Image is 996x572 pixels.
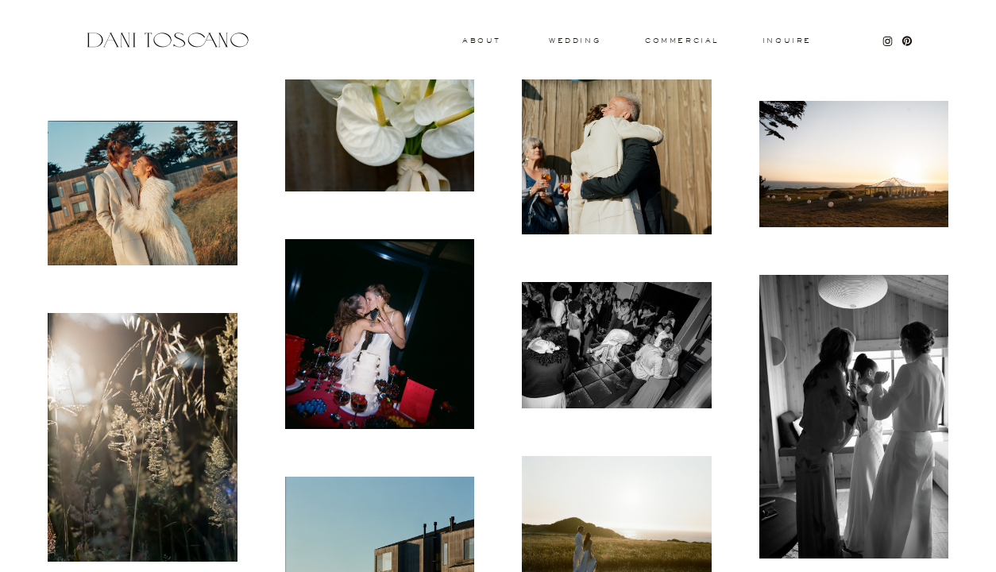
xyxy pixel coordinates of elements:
[462,37,497,43] a: About
[549,37,600,43] a: wedding
[762,37,813,45] a: Inquire
[645,37,718,44] a: commercial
